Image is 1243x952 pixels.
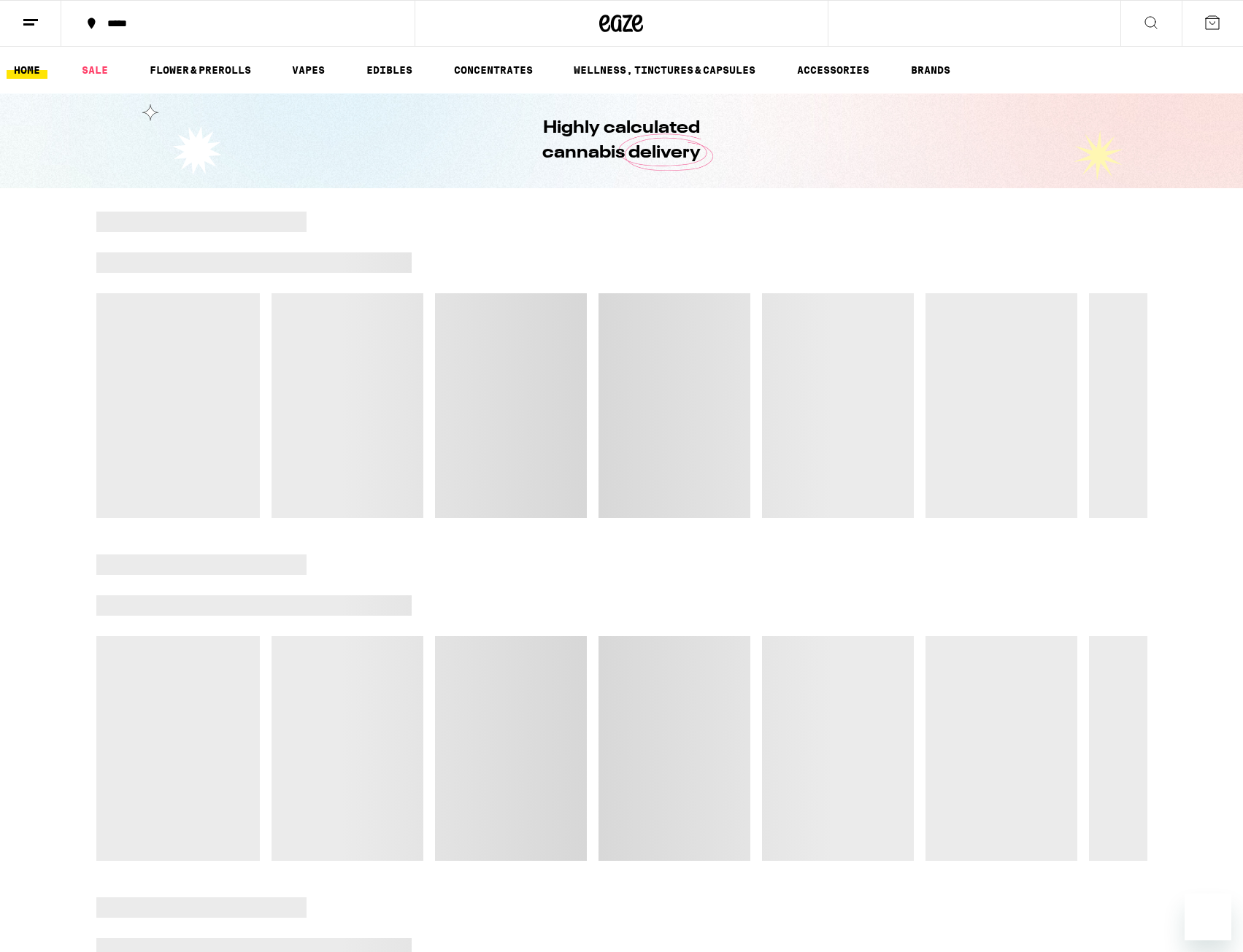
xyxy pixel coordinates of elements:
a: SALE [74,61,115,79]
a: EDIBLES [359,61,420,79]
iframe: Button to launch messaging window [1185,894,1231,940]
a: BRANDS [904,61,958,79]
a: ACCESSORIES [790,61,877,79]
a: VAPES [285,61,332,79]
a: HOME [7,61,47,79]
a: WELLNESS, TINCTURES & CAPSULES [566,61,763,79]
a: CONCENTRATES [447,61,540,79]
h1: Highly calculated cannabis delivery [501,116,742,166]
a: FLOWER & PREROLLS [142,61,258,79]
